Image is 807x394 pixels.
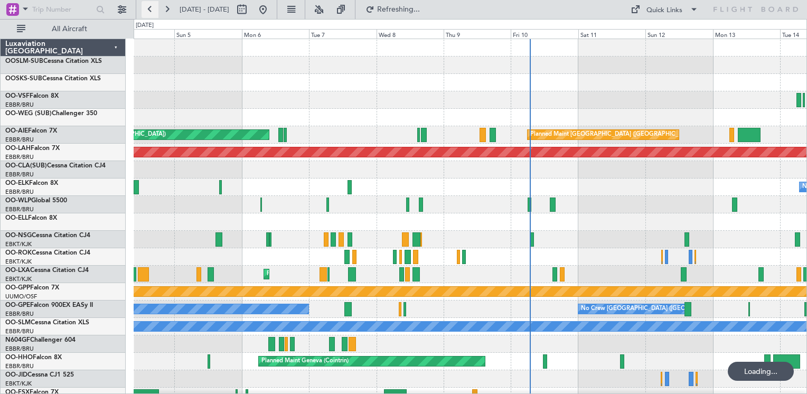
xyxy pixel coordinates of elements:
span: OO-GPE [5,302,30,308]
span: OO-ELL [5,215,28,221]
span: OO-HHO [5,354,33,361]
div: Thu 9 [444,29,511,39]
a: OO-GPEFalcon 900EX EASy II [5,302,93,308]
a: OO-AIEFalcon 7X [5,128,57,134]
div: Mon 13 [713,29,780,39]
div: Sun 12 [645,29,712,39]
div: Fri 10 [511,29,578,39]
input: Trip Number [32,2,93,17]
a: OO-WLPGlobal 5500 [5,198,67,204]
span: OO-LXA [5,267,30,274]
a: OO-LAHFalcon 7X [5,145,60,152]
span: OO-WEG (SUB) [5,110,52,117]
span: OOSLM-SUB [5,58,43,64]
div: Tue 7 [309,29,376,39]
div: Quick Links [646,5,682,16]
a: EBKT/KJK [5,240,32,248]
a: OO-VSFFalcon 8X [5,93,59,99]
a: EBBR/BRU [5,205,34,213]
a: OO-LXACessna Citation CJ4 [5,267,89,274]
a: OO-NSGCessna Citation CJ4 [5,232,90,239]
a: EBBR/BRU [5,101,34,109]
div: Planned Maint Kortrijk-[GEOGRAPHIC_DATA] [267,266,390,282]
div: Sun 5 [174,29,241,39]
a: EBKT/KJK [5,258,32,266]
a: N604GFChallenger 604 [5,337,76,343]
span: OO-LAH [5,145,31,152]
a: EBBR/BRU [5,327,34,335]
span: N604GF [5,337,30,343]
a: OO-HHOFalcon 8X [5,354,62,361]
div: Sat 11 [578,29,645,39]
button: Refreshing... [361,1,424,18]
a: EBBR/BRU [5,153,34,161]
div: Sat 4 [107,29,174,39]
div: Mon 6 [242,29,309,39]
span: OO-ELK [5,180,29,186]
span: OO-JID [5,372,27,378]
span: OO-VSF [5,93,30,99]
button: Quick Links [625,1,703,18]
span: OO-SLM [5,320,31,326]
a: OO-JIDCessna CJ1 525 [5,372,74,378]
button: All Aircraft [12,21,115,37]
span: OO-AIE [5,128,28,134]
span: OO-CLA(SUB) [5,163,47,169]
span: All Aircraft [27,25,111,33]
a: EBBR/BRU [5,136,34,144]
div: Wed 8 [377,29,444,39]
span: Refreshing... [377,6,421,13]
a: EBKT/KJK [5,275,32,283]
a: EBBR/BRU [5,362,34,370]
a: OO-CLA(SUB)Cessna Citation CJ4 [5,163,106,169]
a: OO-WEG (SUB)Challenger 350 [5,110,97,117]
a: OO-SLMCessna Citation XLS [5,320,89,326]
a: EBBR/BRU [5,345,34,353]
span: OO-GPP [5,285,30,291]
span: OO-ROK [5,250,32,256]
span: OO-NSG [5,232,32,239]
span: OOSKS-SUB [5,76,42,82]
a: EBBR/BRU [5,171,34,179]
a: UUMO/OSF [5,293,37,301]
div: Loading... [728,362,794,381]
a: EBBR/BRU [5,188,34,196]
a: OO-GPPFalcon 7X [5,285,59,291]
a: OO-ELLFalcon 8X [5,215,57,221]
span: [DATE] - [DATE] [180,5,229,14]
a: OOSLM-SUBCessna Citation XLS [5,58,102,64]
a: EBBR/BRU [5,310,34,318]
a: OO-ELKFalcon 8X [5,180,58,186]
a: OOSKS-SUBCessna Citation XLS [5,76,101,82]
div: Planned Maint [GEOGRAPHIC_DATA] ([GEOGRAPHIC_DATA]) [530,127,697,143]
div: No Crew [GEOGRAPHIC_DATA] ([GEOGRAPHIC_DATA] National) [581,301,758,317]
span: OO-WLP [5,198,31,204]
a: OO-ROKCessna Citation CJ4 [5,250,90,256]
a: EBKT/KJK [5,380,32,388]
div: [DATE] [136,21,154,30]
div: Planned Maint Geneva (Cointrin) [261,353,349,369]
